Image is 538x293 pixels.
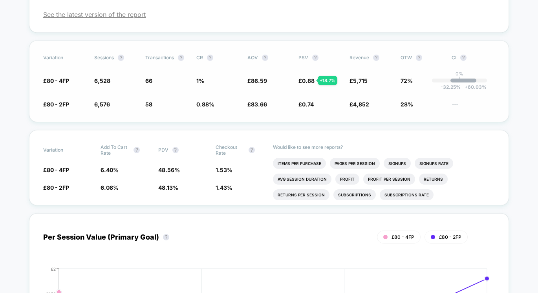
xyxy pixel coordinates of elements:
span: 72% [401,77,413,84]
span: £80 - 4FP [392,234,414,240]
button: ? [134,147,140,153]
span: Variation [43,144,86,156]
li: Items Per Purchase [273,158,326,169]
div: + 18.7 % [318,76,337,85]
span: £80 - 4FP [43,77,69,84]
span: Transactions [145,55,174,60]
span: £ [350,101,369,108]
span: 28% [401,101,413,108]
span: Sessions [94,55,114,60]
span: £ [350,77,368,84]
span: 4,852 [353,101,369,108]
span: 48.56 % [158,167,180,173]
span: £ [298,101,314,108]
button: ? [373,55,379,61]
span: PDV [158,147,168,153]
span: 86.59 [251,77,267,84]
li: Pages Per Session [330,158,380,169]
li: Signups Rate [415,158,453,169]
tspan: £2 [51,266,56,271]
span: --- [452,102,495,108]
p: Would like to see more reports? [273,144,495,150]
p: | [459,77,460,82]
li: Profit Per Session [363,174,415,185]
button: ? [312,55,318,61]
li: Profit [335,174,359,185]
span: £80 - 2FP [439,234,461,240]
li: Subscriptions [333,189,376,200]
button: ? [207,55,213,61]
span: 0.88 % [196,101,214,108]
span: 66 [145,77,152,84]
span: 0.74 [302,101,314,108]
span: 0.88 [302,77,315,84]
span: Variation [43,55,86,61]
button: ? [416,55,422,61]
span: 58 [145,101,152,108]
li: Returns Per Session [273,189,329,200]
span: Checkout Rate [216,144,245,156]
li: Subscriptions Rate [380,189,434,200]
span: 1 % [196,77,204,84]
button: ? [178,55,184,61]
span: + [465,84,468,90]
span: CR [196,55,203,60]
span: 6.40 % [101,167,119,173]
span: -32.25 % [441,84,461,90]
span: £80 - 2FP [43,101,69,108]
li: Returns [419,174,448,185]
p: 0% [456,71,463,77]
button: ? [163,234,169,240]
span: £80 - 4FP [43,167,69,173]
button: ? [249,147,255,153]
span: PSV [298,55,308,60]
span: OTW [401,55,444,61]
span: 5,715 [353,77,368,84]
span: AOV [247,55,258,60]
button: ? [460,55,467,61]
span: Add To Cart Rate [101,144,130,156]
span: £ [247,77,267,84]
span: 83.66 [251,101,267,108]
span: 1.53 % [216,167,232,173]
span: CI [452,55,495,61]
span: 6.08 % [101,184,119,191]
li: Avg Session Duration [273,174,331,185]
button: ? [172,147,179,153]
span: 6,528 [94,77,110,84]
span: £ [247,101,267,108]
li: Signups [384,158,411,169]
span: 6,576 [94,101,110,108]
button: ? [262,55,268,61]
span: 48.13 % [158,184,178,191]
span: £80 - 2FP [43,184,69,191]
span: £ [298,77,315,84]
span: Revenue [350,55,369,60]
span: 60.03 % [461,84,487,90]
button: ? [118,55,124,61]
span: 1.43 % [216,184,232,191]
span: See the latest version of the report [43,11,495,18]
